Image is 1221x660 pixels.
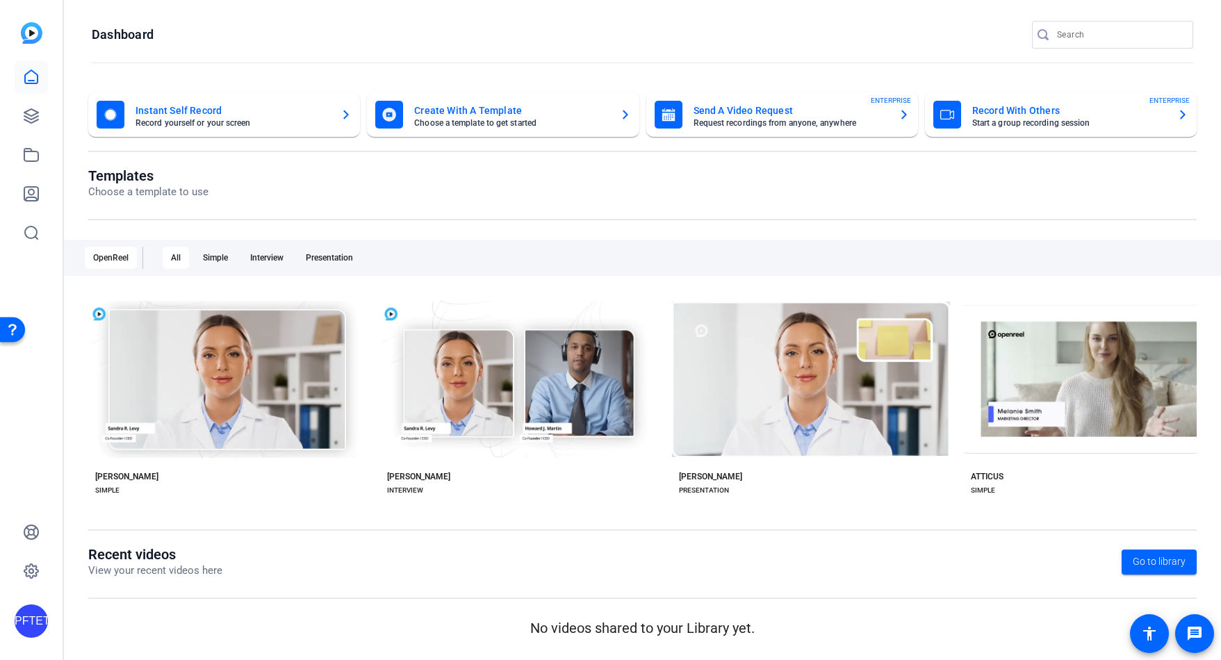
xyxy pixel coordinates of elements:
[88,184,208,200] p: Choose a template to use
[88,563,222,579] p: View your recent videos here
[971,471,1003,482] div: ATTICUS
[88,546,222,563] h1: Recent videos
[136,102,329,119] mat-card-title: Instant Self Record
[694,102,887,119] mat-card-title: Send A Video Request
[88,92,360,137] button: Instant Self RecordRecord yourself or your screen
[387,471,450,482] div: [PERSON_NAME]
[414,119,608,127] mat-card-subtitle: Choose a template to get started
[1149,95,1190,106] span: ENTERPRISE
[136,119,329,127] mat-card-subtitle: Record yourself or your screen
[92,26,154,43] h1: Dashboard
[1133,554,1186,569] span: Go to library
[646,92,918,137] button: Send A Video RequestRequest recordings from anyone, anywhereENTERPRISE
[414,102,608,119] mat-card-title: Create With A Template
[85,247,137,269] div: OpenReel
[972,102,1166,119] mat-card-title: Record With Others
[15,604,48,638] div: PFTETOAI
[679,485,729,496] div: PRESENTATION
[1057,26,1182,43] input: Search
[972,119,1166,127] mat-card-subtitle: Start a group recording session
[971,485,995,496] div: SIMPLE
[694,119,887,127] mat-card-subtitle: Request recordings from anyone, anywhere
[242,247,292,269] div: Interview
[871,95,911,106] span: ENTERPRISE
[925,92,1197,137] button: Record With OthersStart a group recording sessionENTERPRISE
[163,247,189,269] div: All
[297,247,361,269] div: Presentation
[21,22,42,44] img: blue-gradient.svg
[367,92,639,137] button: Create With A TemplateChoose a template to get started
[1122,550,1197,575] a: Go to library
[387,485,423,496] div: INTERVIEW
[88,167,208,184] h1: Templates
[95,485,120,496] div: SIMPLE
[88,618,1197,638] p: No videos shared to your Library yet.
[1186,625,1203,642] mat-icon: message
[679,471,742,482] div: [PERSON_NAME]
[95,471,158,482] div: [PERSON_NAME]
[195,247,236,269] div: Simple
[1141,625,1158,642] mat-icon: accessibility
